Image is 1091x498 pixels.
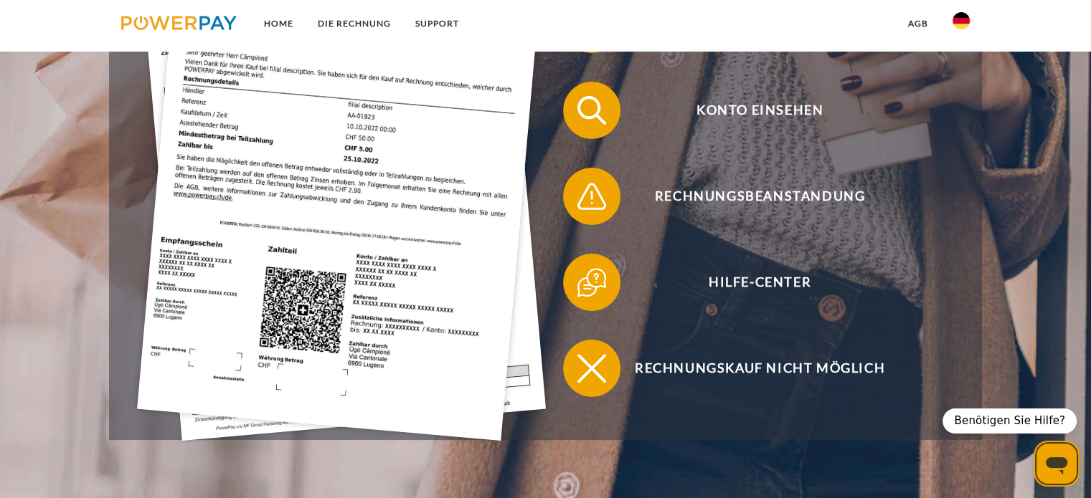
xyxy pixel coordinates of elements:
[574,264,610,300] img: qb_help.svg
[563,340,936,397] button: Rechnungskauf nicht möglich
[953,12,970,29] img: de
[574,92,610,128] img: qb_search.svg
[574,178,610,214] img: qb_warning.svg
[896,11,940,37] a: agb
[563,82,936,139] button: Konto einsehen
[584,340,935,397] span: Rechnungskauf nicht möglich
[306,11,403,37] a: DIE RECHNUNG
[584,254,935,311] span: Hilfe-Center
[584,82,935,139] span: Konto einsehen
[252,11,306,37] a: Home
[943,408,1077,434] div: Benötigen Sie Hilfe?
[574,350,610,386] img: qb_close.svg
[584,168,935,225] span: Rechnungsbeanstandung
[1034,441,1080,487] iframe: Schaltfläche zum Öffnen des Messaging-Fensters; Konversation läuft
[121,16,237,30] img: logo-powerpay.svg
[563,168,936,225] button: Rechnungsbeanstandung
[563,254,936,311] button: Hilfe-Center
[403,11,471,37] a: SUPPORT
